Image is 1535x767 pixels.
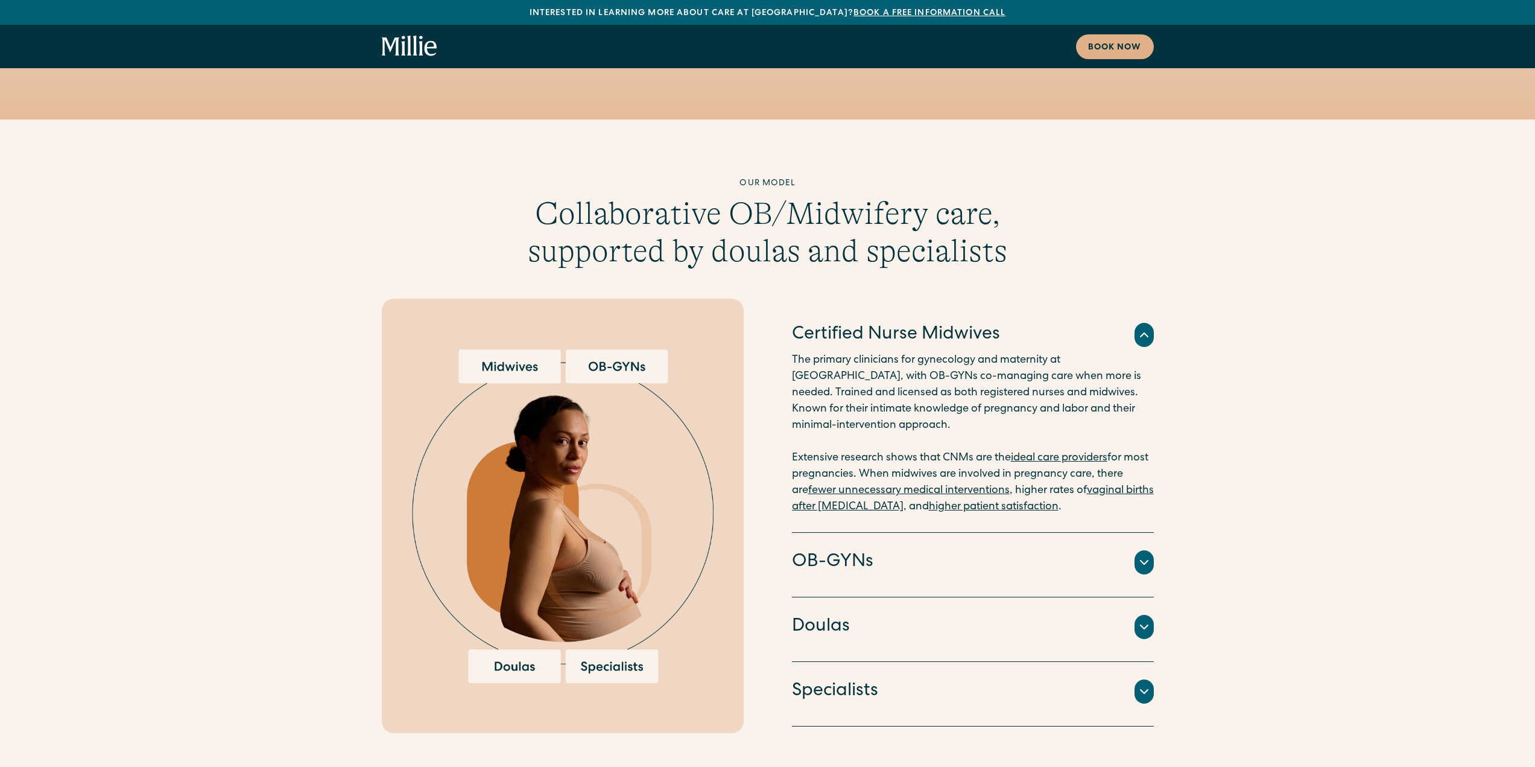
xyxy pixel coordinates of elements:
[929,501,1059,512] a: higher patient satisfaction
[1088,42,1142,54] div: Book now
[525,195,1011,270] h3: Collaborative OB/Midwifery care, supported by doulas and specialists
[1076,34,1154,59] a: Book now
[382,36,437,57] a: home
[792,550,873,575] h4: OB-GYNs
[412,349,714,683] img: Pregnant woman surrounded by options for maternity care providers, including midwives, OB-GYNs, d...
[525,177,1011,190] div: Our model
[792,614,850,640] h4: Doulas
[792,322,1000,348] h4: Certified Nurse Midwives
[808,485,1010,496] a: fewer unnecessary medical interventions
[1011,453,1107,463] a: ideal care providers
[792,679,878,704] h4: Specialists
[792,352,1154,515] p: The primary clinicians for gynecology and maternity at [GEOGRAPHIC_DATA], with OB-GYNs co-managin...
[853,9,1005,18] a: Book a free information call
